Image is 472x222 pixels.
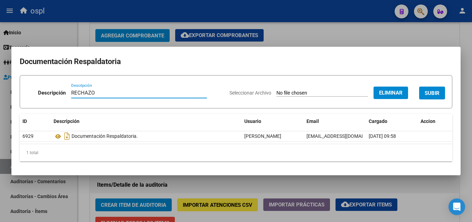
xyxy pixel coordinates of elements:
i: Descargar documento [63,131,72,142]
p: Descripción [38,89,66,97]
div: Documentación Respaldatoria. [54,131,239,142]
span: ID [22,118,27,124]
span: [EMAIL_ADDRESS][DOMAIN_NAME] [306,133,383,139]
span: Eliminar [379,90,403,96]
span: Seleccionar Archivo [229,90,271,96]
button: Eliminar [374,87,408,99]
datatable-header-cell: Accion [418,114,452,129]
datatable-header-cell: Email [304,114,366,129]
span: Descripción [54,118,79,124]
div: Open Intercom Messenger [449,198,465,215]
span: Email [306,118,319,124]
span: Usuario [244,118,261,124]
span: Cargado [369,118,387,124]
span: 6929 [22,133,34,139]
span: Accion [421,118,435,124]
span: [PERSON_NAME] [244,133,281,139]
datatable-header-cell: Descripción [51,114,242,129]
div: 1 total [20,144,452,161]
h2: Documentación Respaldatoria [20,55,452,68]
span: [DATE] 09:58 [369,133,396,139]
datatable-header-cell: Usuario [242,114,304,129]
span: SUBIR [425,90,440,96]
datatable-header-cell: Cargado [366,114,418,129]
button: SUBIR [419,87,445,99]
datatable-header-cell: ID [20,114,51,129]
